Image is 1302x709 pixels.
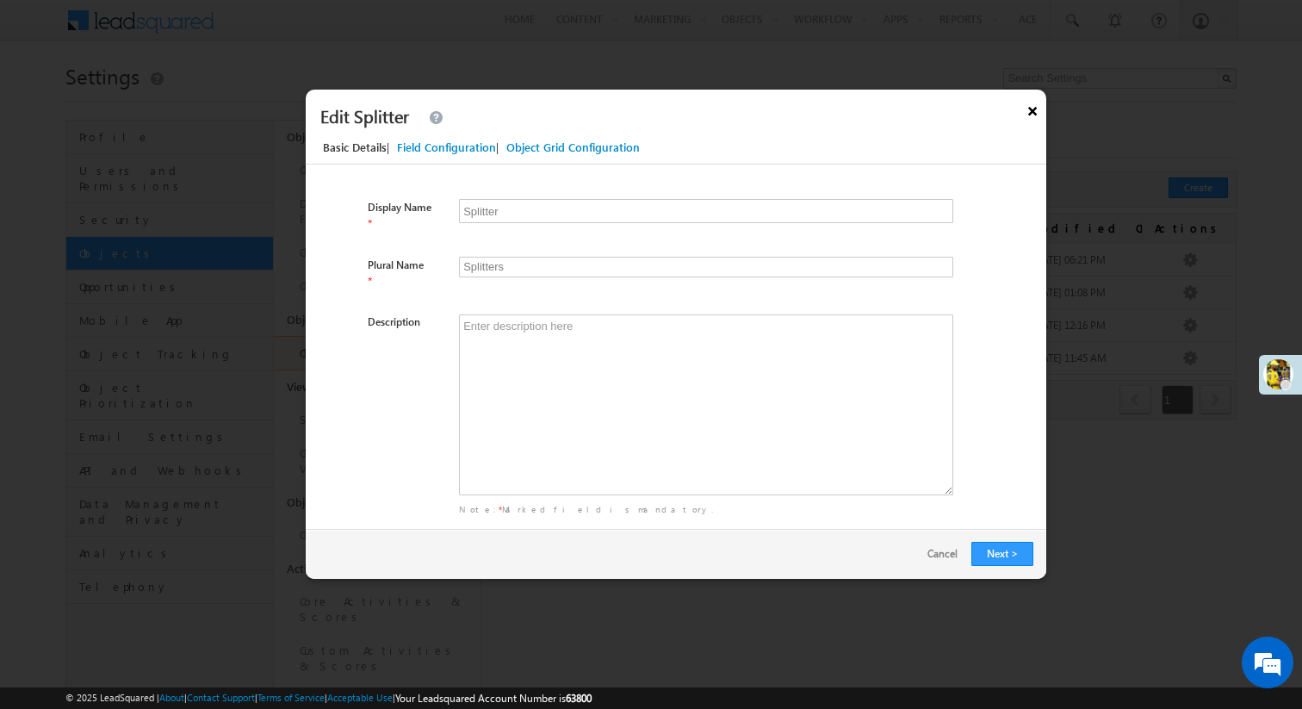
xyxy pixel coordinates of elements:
[927,542,971,562] a: Cancel
[65,690,592,706] span: © 2025 LeadSquared | | | | |
[187,692,255,703] a: Contact Support
[506,140,640,155] div: Object Grid Configuration
[1019,90,1046,126] button: ×
[257,692,325,703] a: Terms of Service
[306,90,409,127] p: Edit Splitter
[327,692,393,703] a: Acceptable Use
[368,258,424,271] label: Plural Name
[323,140,387,155] div: Basic Details
[459,257,953,277] input: Enter plural name here
[397,140,496,155] div: Field Configuration
[566,692,592,705] span: 63800
[159,692,184,703] a: About
[459,199,953,223] input: Enter name here
[459,503,999,515] p: Note: Marked field is mandatory.
[368,201,431,214] label: Display Name
[395,692,592,705] span: Your Leadsquared Account Number is
[368,314,440,330] label: Description
[306,135,1063,165] div: | |
[971,542,1033,566] button: Next >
